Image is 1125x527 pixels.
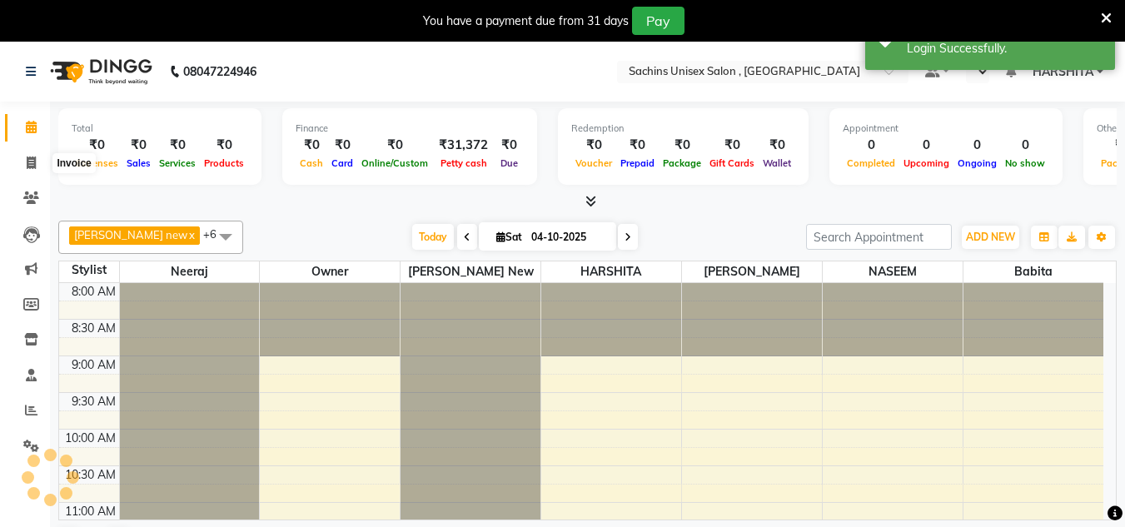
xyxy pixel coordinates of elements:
[59,261,119,279] div: Stylist
[183,48,256,95] b: 08047224946
[571,157,616,169] span: Voucher
[401,261,540,282] span: [PERSON_NAME] new
[962,226,1019,249] button: ADD NEW
[759,136,795,155] div: ₹0
[659,157,705,169] span: Package
[74,228,187,241] span: [PERSON_NAME] new
[432,136,495,155] div: ₹31,372
[412,224,454,250] span: Today
[72,136,122,155] div: ₹0
[616,157,659,169] span: Prepaid
[953,136,1001,155] div: 0
[705,157,759,169] span: Gift Cards
[296,157,327,169] span: Cash
[705,136,759,155] div: ₹0
[632,7,684,35] button: Pay
[526,225,610,250] input: 2025-10-04
[68,356,119,374] div: 9:00 AM
[42,48,157,95] img: logo
[806,224,952,250] input: Search Appointment
[72,122,248,136] div: Total
[907,40,1103,57] div: Login Successfully.
[357,136,432,155] div: ₹0
[200,157,248,169] span: Products
[423,12,629,30] div: You have a payment due from 31 days
[682,261,822,282] span: [PERSON_NAME]
[357,157,432,169] span: Online/Custom
[203,227,229,241] span: +6
[122,136,155,155] div: ₹0
[966,231,1015,243] span: ADD NEW
[52,153,95,173] div: Invoice
[296,122,524,136] div: Finance
[823,261,963,282] span: NASEEM
[62,430,119,447] div: 10:00 AM
[496,157,522,169] span: Due
[296,136,327,155] div: ₹0
[899,136,953,155] div: 0
[963,261,1103,282] span: Babita
[122,157,155,169] span: Sales
[155,136,200,155] div: ₹0
[200,136,248,155] div: ₹0
[495,136,524,155] div: ₹0
[68,393,119,410] div: 9:30 AM
[68,283,119,301] div: 8:00 AM
[571,122,795,136] div: Redemption
[327,157,357,169] span: Card
[62,503,119,520] div: 11:00 AM
[492,231,526,243] span: Sat
[843,136,899,155] div: 0
[327,136,357,155] div: ₹0
[68,320,119,337] div: 8:30 AM
[759,157,795,169] span: Wallet
[187,228,195,241] a: x
[659,136,705,155] div: ₹0
[843,157,899,169] span: Completed
[1001,157,1049,169] span: No show
[899,157,953,169] span: Upcoming
[62,466,119,484] div: 10:30 AM
[436,157,491,169] span: Petty cash
[260,261,400,282] span: Owner
[1001,136,1049,155] div: 0
[120,261,260,282] span: Neeraj
[616,136,659,155] div: ₹0
[843,122,1049,136] div: Appointment
[953,157,1001,169] span: Ongoing
[541,261,681,282] span: HARSHITA
[155,157,200,169] span: Services
[571,136,616,155] div: ₹0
